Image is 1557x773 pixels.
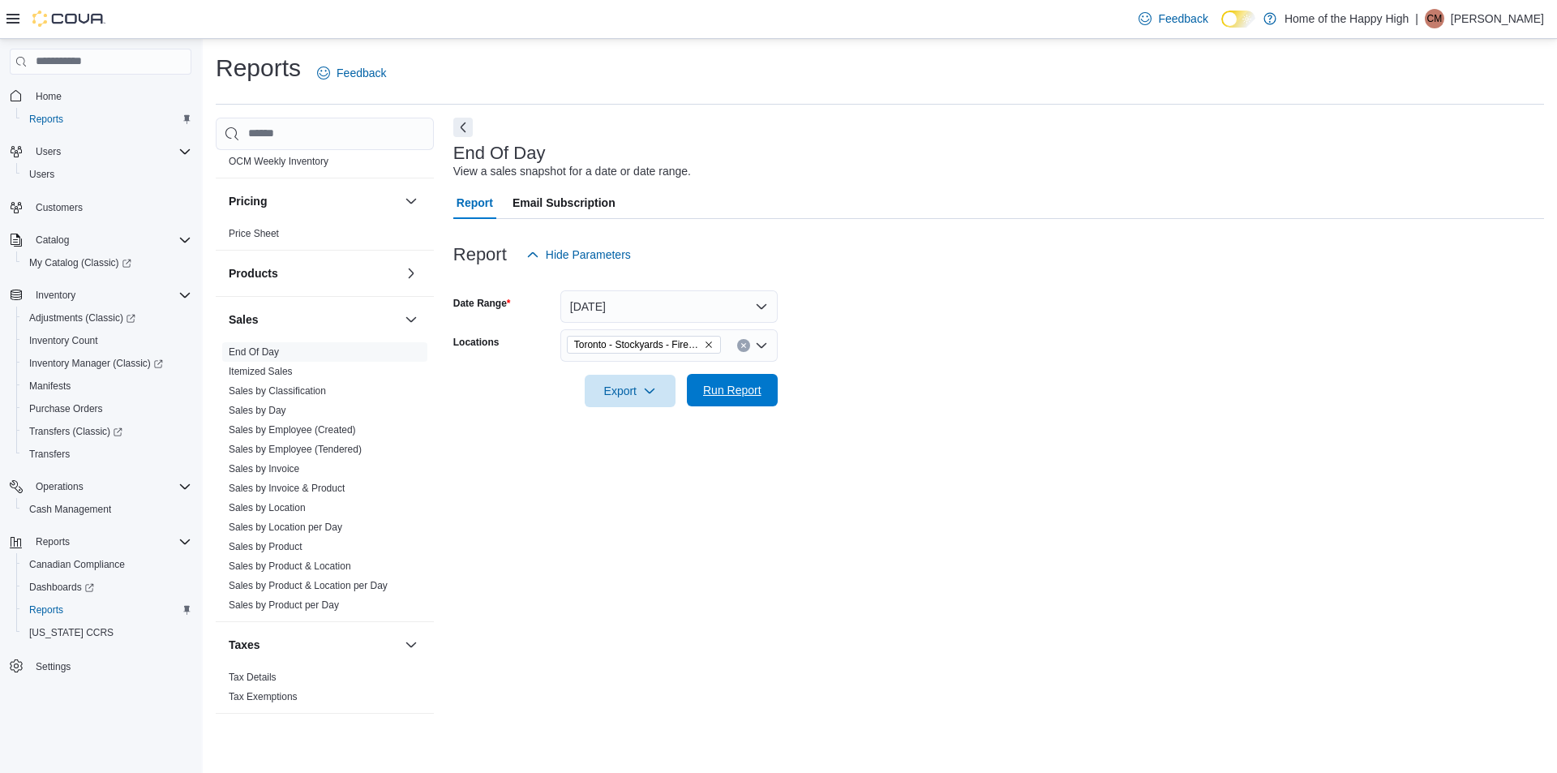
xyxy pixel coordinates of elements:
button: Products [229,265,398,281]
a: Purchase Orders [23,399,109,419]
span: Toronto - Stockyards - Fire & Flower [574,337,701,353]
span: Transfers (Classic) [29,425,122,438]
span: Run Report [703,382,761,398]
span: Manifests [29,380,71,393]
span: Adjustments (Classic) [29,311,135,324]
h1: Reports [216,52,301,84]
a: Transfers (Classic) [16,420,198,443]
button: Transfers [16,443,198,466]
button: Manifests [16,375,198,397]
span: Users [29,168,54,181]
button: Taxes [401,635,421,655]
a: Sales by Location [229,502,306,513]
button: Sales [401,310,421,329]
a: [US_STATE] CCRS [23,623,120,642]
span: Reports [29,603,63,616]
div: Cindy Ma [1425,9,1444,28]
button: Next [453,118,473,137]
button: Inventory Count [16,329,198,352]
button: Pricing [229,193,398,209]
span: Catalog [36,234,69,247]
span: Tax Exemptions [229,690,298,703]
a: Price Sheet [229,228,279,239]
span: Sales by Product per Day [229,599,339,612]
span: Users [36,145,61,158]
span: Home [36,90,62,103]
span: Itemized Sales [229,365,293,378]
span: Customers [36,201,83,214]
a: Sales by Employee (Created) [229,424,356,436]
span: Purchase Orders [29,402,103,415]
span: Sales by Invoice [229,462,299,475]
button: Taxes [229,637,398,653]
span: Feedback [337,65,386,81]
a: Feedback [1132,2,1214,35]
nav: Complex example [10,78,191,720]
span: Operations [36,480,84,493]
span: Sales by Day [229,404,286,417]
a: My Catalog (Classic) [23,253,138,273]
span: Cash Management [29,503,111,516]
button: Products [401,264,421,283]
span: Tax Details [229,671,277,684]
button: Users [29,142,67,161]
button: Run Report [687,374,778,406]
span: Price Sheet [229,227,279,240]
a: Canadian Compliance [23,555,131,574]
span: Manifests [23,376,191,396]
button: Inventory [29,286,82,305]
span: Sales by Location [229,501,306,514]
a: Users [23,165,61,184]
span: Inventory Count [29,334,98,347]
span: Operations [29,477,191,496]
label: Locations [453,336,500,349]
span: Inventory Manager (Classic) [29,357,163,370]
button: Reports [16,108,198,131]
span: Inventory [36,289,75,302]
a: Tax Details [229,672,277,683]
div: View a sales snapshot for a date or date range. [453,163,691,180]
span: Users [23,165,191,184]
button: Inventory [3,284,198,307]
button: Reports [3,530,198,553]
button: Reports [29,532,76,552]
span: Canadian Compliance [29,558,125,571]
a: Reports [23,110,70,129]
a: Reports [23,600,70,620]
a: My Catalog (Classic) [16,251,198,274]
button: Hide Parameters [520,238,637,271]
button: Operations [3,475,198,498]
span: Canadian Compliance [23,555,191,574]
span: Toronto - Stockyards - Fire & Flower [567,336,721,354]
button: [US_STATE] CCRS [16,621,198,644]
div: Pricing [216,224,434,250]
span: Reports [23,110,191,129]
span: My Catalog (Classic) [29,256,131,269]
img: Cova [32,11,105,27]
span: Sales by Invoice & Product [229,482,345,495]
span: Transfers (Classic) [23,422,191,441]
span: Export [594,375,666,407]
span: Dashboards [29,581,94,594]
a: Sales by Invoice [229,463,299,475]
a: Transfers [23,444,76,464]
span: Inventory Manager (Classic) [23,354,191,373]
span: Settings [29,655,191,676]
div: Taxes [216,668,434,713]
span: Reports [29,113,63,126]
button: Customers [3,195,198,219]
span: Customers [29,197,191,217]
span: Settings [36,660,71,673]
span: Reports [29,532,191,552]
a: Sales by Product & Location per Day [229,580,388,591]
a: OCM Weekly Inventory [229,156,328,167]
span: Sales by Location per Day [229,521,342,534]
span: Sales by Product & Location [229,560,351,573]
button: Pricing [401,191,421,211]
span: Inventory Count [23,331,191,350]
span: End Of Day [229,346,279,359]
button: Catalog [29,230,75,250]
span: CM [1427,9,1443,28]
button: Settings [3,654,198,677]
a: Tax Exemptions [229,691,298,702]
